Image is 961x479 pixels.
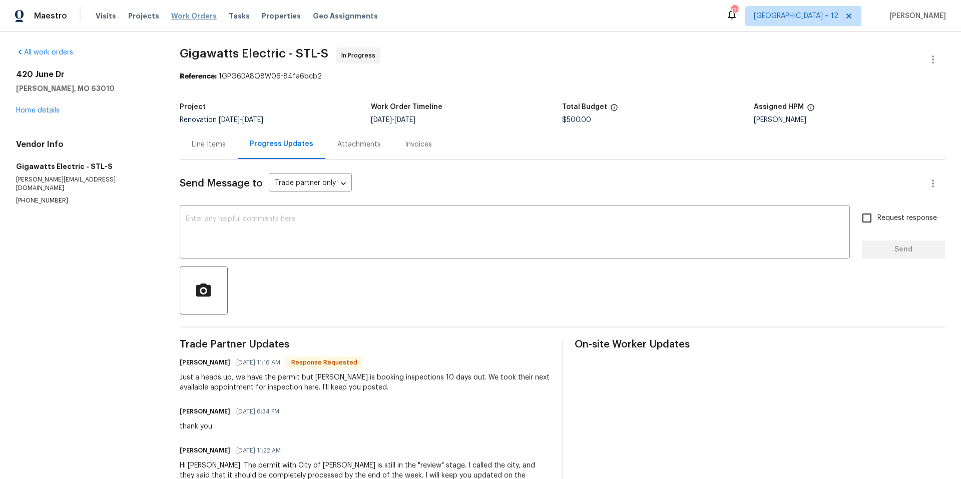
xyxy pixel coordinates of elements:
[180,71,945,81] div: 1GPG6DA8Q8W06-84fa6bcb2
[754,116,945,123] div: [PERSON_NAME]
[16,196,156,205] p: [PHONE_NUMBER]
[885,11,946,21] span: [PERSON_NAME]
[269,175,352,192] div: Trade partner only
[337,139,381,149] div: Attachments
[405,139,432,149] div: Invoices
[128,11,159,21] span: Projects
[180,372,550,392] div: Just a heads up, we have the permit but [PERSON_NAME] is booking inspections 10 days out. We took...
[219,116,240,123] span: [DATE]
[562,103,607,110] h5: Total Budget
[180,357,230,367] h6: [PERSON_NAME]
[192,139,226,149] div: Line Items
[180,178,263,188] span: Send Message to
[394,116,415,123] span: [DATE]
[262,11,301,21] span: Properties
[313,11,378,21] span: Geo Assignments
[371,116,415,123] span: -
[96,11,116,21] span: Visits
[180,73,217,80] b: Reference:
[236,357,280,367] span: [DATE] 11:16 AM
[236,406,279,416] span: [DATE] 6:34 PM
[180,47,328,59] span: Gigawatts Electric - STL-S
[287,357,361,367] span: Response Requested
[219,116,263,123] span: -
[16,49,73,56] a: All work orders
[16,175,156,192] p: [PERSON_NAME][EMAIL_ADDRESS][DOMAIN_NAME]
[575,339,945,349] span: On-site Worker Updates
[371,116,392,123] span: [DATE]
[180,103,206,110] h5: Project
[16,139,156,149] h4: Vendor Info
[250,139,313,149] div: Progress Updates
[180,445,230,455] h6: [PERSON_NAME]
[341,50,379,60] span: In Progress
[180,421,285,431] div: thank you
[877,213,937,223] span: Request response
[180,116,263,123] span: Renovation
[610,103,618,116] span: The total cost of line items that have been proposed by Opendoor. This sum includes line items th...
[180,406,230,416] h6: [PERSON_NAME]
[16,83,156,93] h5: [PERSON_NAME], MO 63010
[807,103,815,116] span: The hpm assigned to this work order.
[171,11,217,21] span: Work Orders
[229,12,250,19] span: Tasks
[16,69,156,79] h2: 420 June Dr
[371,103,442,110] h5: Work Order Timeline
[16,107,60,114] a: Home details
[754,11,838,21] span: [GEOGRAPHIC_DATA] + 12
[754,103,804,110] h5: Assigned HPM
[242,116,263,123] span: [DATE]
[34,11,67,21] span: Maestro
[562,116,591,123] span: $500.00
[731,6,738,16] div: 170
[236,445,281,455] span: [DATE] 11:22 AM
[16,161,156,171] h5: Gigawatts Electric - STL-S
[180,339,550,349] span: Trade Partner Updates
